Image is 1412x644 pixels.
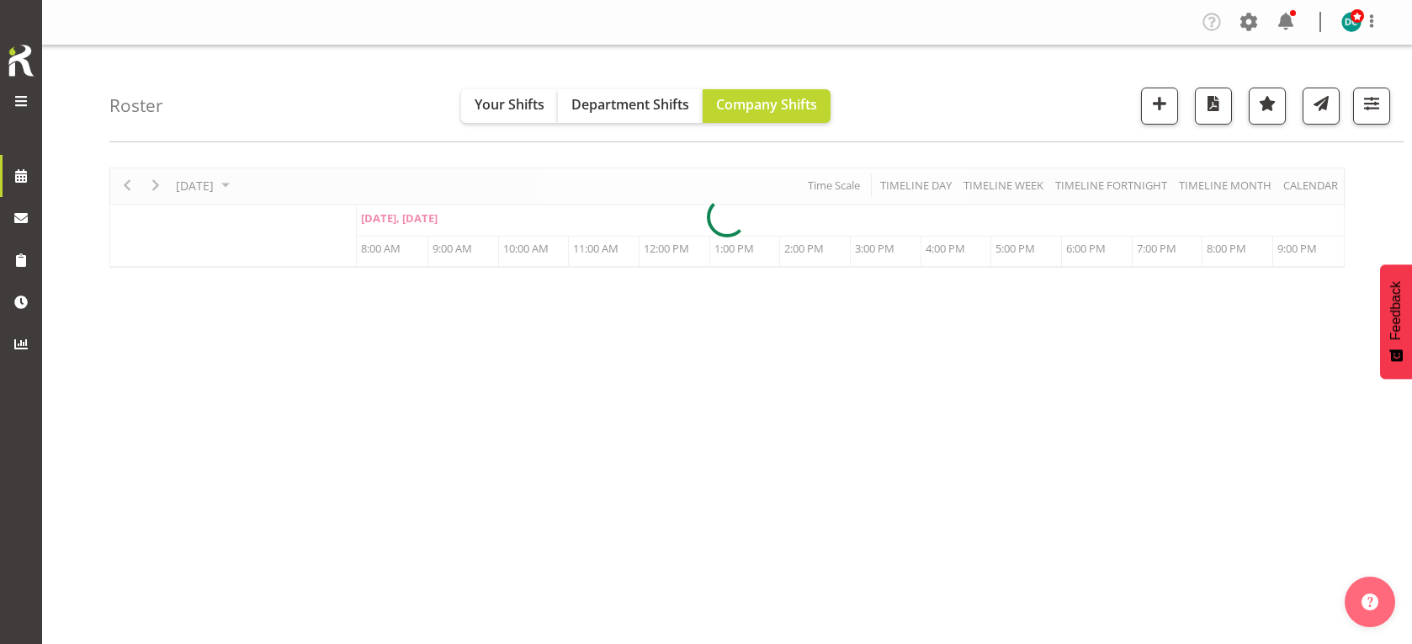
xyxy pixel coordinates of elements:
[716,95,817,114] span: Company Shifts
[703,89,831,123] button: Company Shifts
[1195,88,1232,125] button: Download a PDF of the roster for the current day
[109,96,163,115] h4: Roster
[461,89,558,123] button: Your Shifts
[1380,264,1412,379] button: Feedback - Show survey
[571,95,689,114] span: Department Shifts
[1249,88,1286,125] button: Highlight an important date within the roster.
[1303,88,1340,125] button: Send a list of all shifts for the selected filtered period to all rostered employees.
[475,95,544,114] span: Your Shifts
[1388,281,1404,340] span: Feedback
[1341,12,1362,32] img: donald-cunningham11616.jpg
[558,89,703,123] button: Department Shifts
[1141,88,1178,125] button: Add a new shift
[1362,593,1378,610] img: help-xxl-2.png
[1353,88,1390,125] button: Filter Shifts
[4,42,38,79] img: Rosterit icon logo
